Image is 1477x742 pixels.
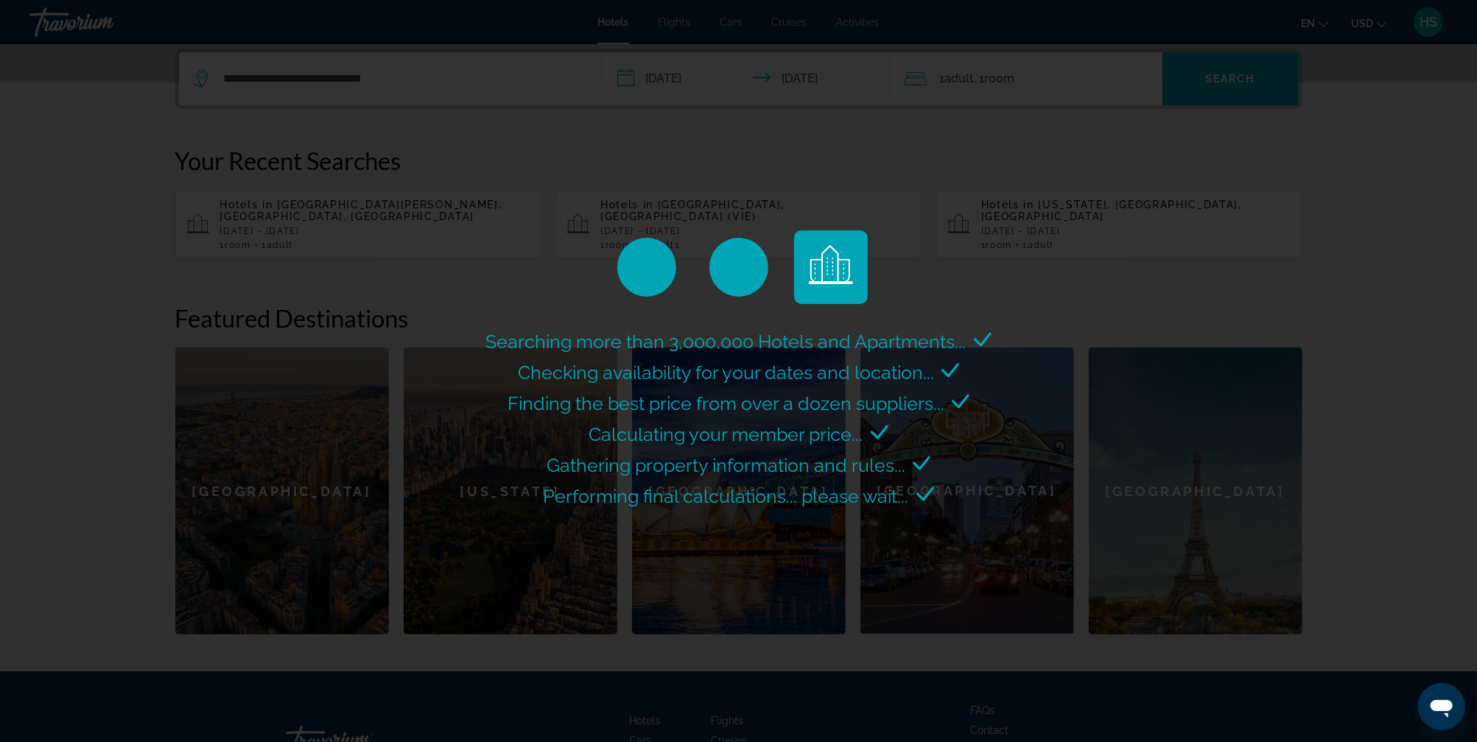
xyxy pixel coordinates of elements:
[544,485,909,507] span: Performing final calculations... please wait...
[1418,683,1465,730] iframe: Button to launch messaging window
[547,454,905,476] span: Gathering property information and rules...
[508,392,944,414] span: Finding the best price from over a dozen suppliers...
[589,423,863,445] span: Calculating your member price...
[486,331,966,353] span: Searching more than 3,000,000 Hotels and Apartments...
[518,361,934,384] span: Checking availability for your dates and location...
